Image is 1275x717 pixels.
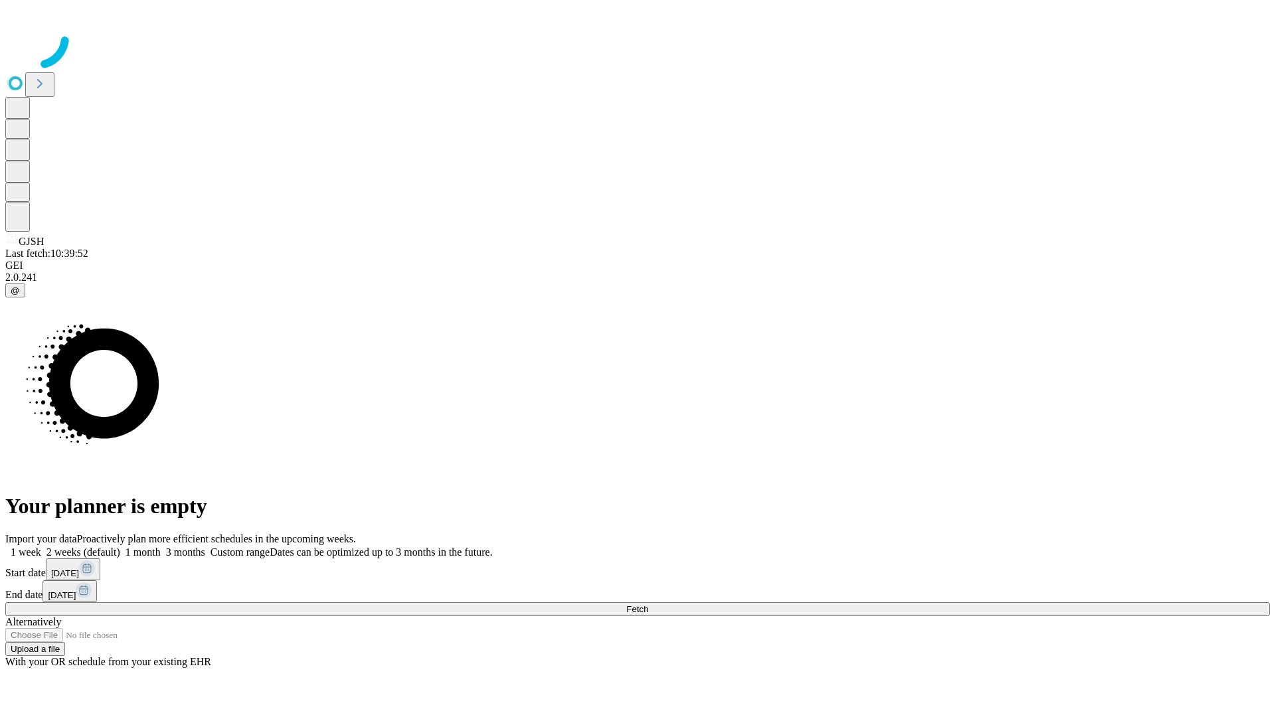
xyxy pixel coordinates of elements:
[48,590,76,600] span: [DATE]
[19,236,44,247] span: GJSH
[5,616,61,627] span: Alternatively
[51,568,79,578] span: [DATE]
[5,533,77,544] span: Import your data
[5,602,1270,616] button: Fetch
[5,558,1270,580] div: Start date
[626,604,648,614] span: Fetch
[126,546,161,558] span: 1 month
[5,283,25,297] button: @
[5,248,88,259] span: Last fetch: 10:39:52
[270,546,492,558] span: Dates can be optimized up to 3 months in the future.
[5,494,1270,518] h1: Your planner is empty
[5,260,1270,272] div: GEI
[11,546,41,558] span: 1 week
[46,558,100,580] button: [DATE]
[77,533,356,544] span: Proactively plan more efficient schedules in the upcoming weeks.
[5,656,211,667] span: With your OR schedule from your existing EHR
[5,580,1270,602] div: End date
[11,285,20,295] span: @
[5,272,1270,283] div: 2.0.241
[5,642,65,656] button: Upload a file
[42,580,97,602] button: [DATE]
[166,546,205,558] span: 3 months
[211,546,270,558] span: Custom range
[46,546,120,558] span: 2 weeks (default)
